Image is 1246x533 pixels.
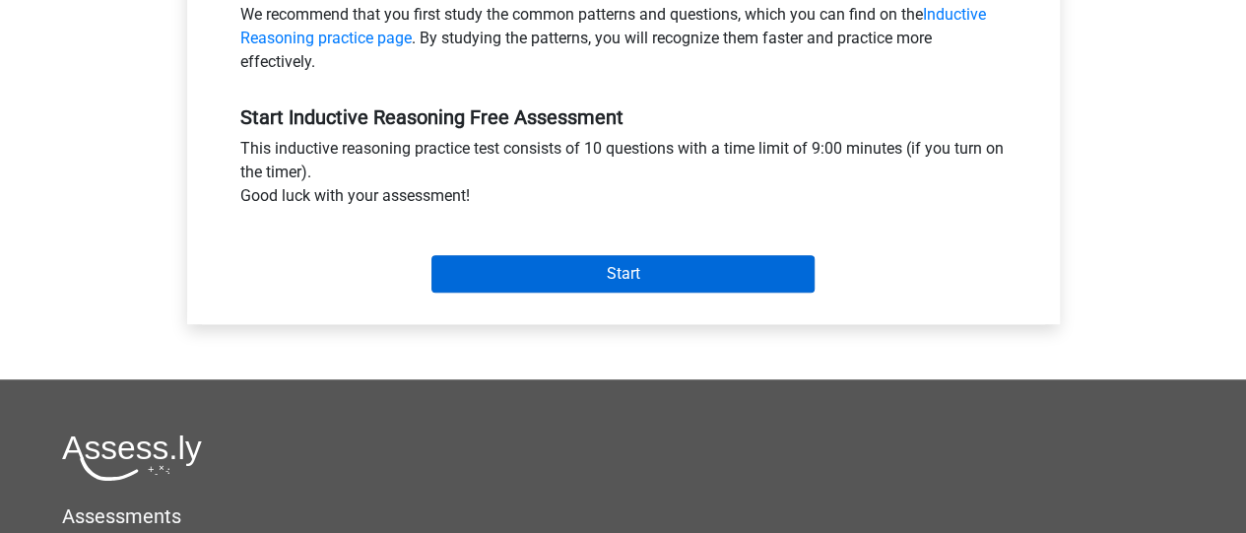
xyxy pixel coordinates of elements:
[431,255,815,293] input: Start
[62,504,1184,528] h5: Assessments
[226,137,1021,216] div: This inductive reasoning practice test consists of 10 questions with a time limit of 9:00 minutes...
[240,105,1007,129] h5: Start Inductive Reasoning Free Assessment
[226,3,1021,82] div: We recommend that you first study the common patterns and questions, which you can find on the . ...
[62,434,202,481] img: Assessly logo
